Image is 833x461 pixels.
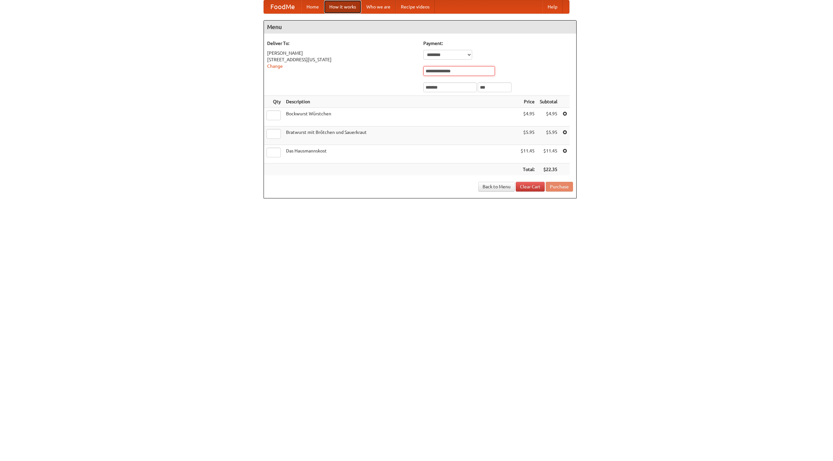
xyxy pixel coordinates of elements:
[301,0,324,13] a: Home
[283,108,518,126] td: Bockwurst Würstchen
[267,64,283,69] a: Change
[542,0,563,13] a: Help
[267,50,417,56] div: [PERSON_NAME]
[518,126,537,145] td: $5.95
[537,108,560,126] td: $4.95
[516,182,545,192] a: Clear Cart
[324,0,361,13] a: How it works
[264,96,283,108] th: Qty
[283,96,518,108] th: Description
[283,126,518,145] td: Bratwurst mit Brötchen und Sauerkraut
[546,182,573,192] button: Purchase
[267,56,417,63] div: [STREET_ADDRESS][US_STATE]
[518,108,537,126] td: $4.95
[518,164,537,176] th: Total:
[396,0,435,13] a: Recipe videos
[518,96,537,108] th: Price
[264,0,301,13] a: FoodMe
[478,182,515,192] a: Back to Menu
[423,40,573,47] h5: Payment:
[537,145,560,164] td: $11.45
[518,145,537,164] td: $11.45
[283,145,518,164] td: Das Hausmannskost
[264,21,576,34] h4: Menu
[537,126,560,145] td: $5.95
[537,164,560,176] th: $22.35
[361,0,396,13] a: Who we are
[267,40,417,47] h5: Deliver To:
[537,96,560,108] th: Subtotal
